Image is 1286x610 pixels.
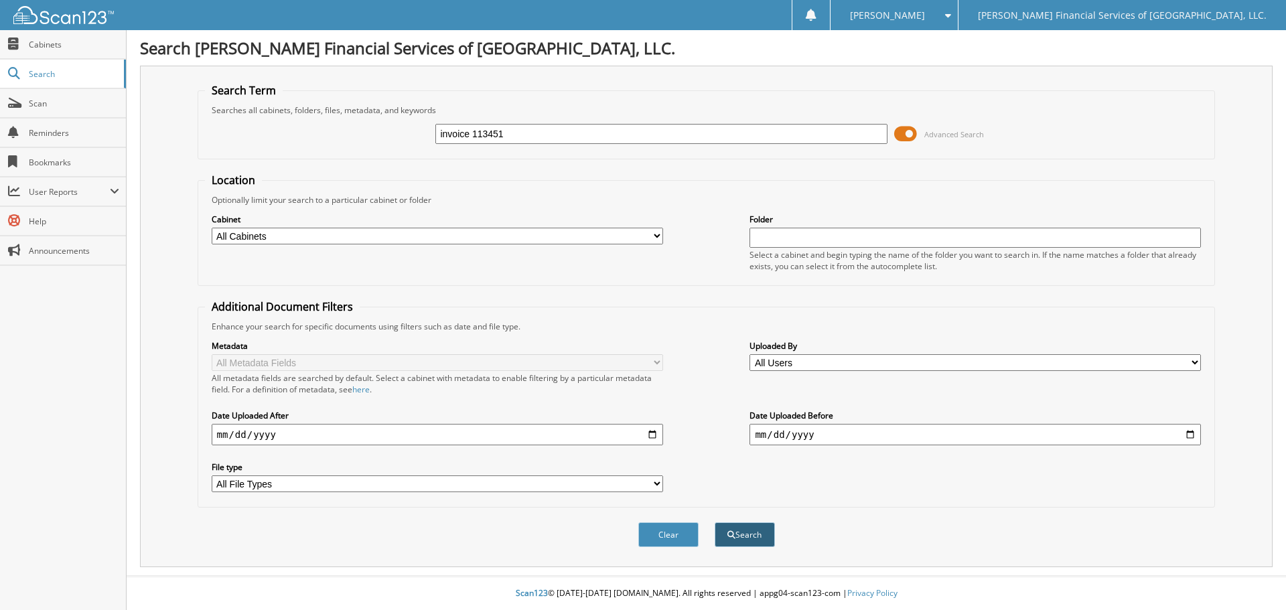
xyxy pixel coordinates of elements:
span: [PERSON_NAME] [850,11,925,19]
label: Date Uploaded After [212,410,663,421]
label: Cabinet [212,214,663,225]
legend: Additional Document Filters [205,299,360,314]
legend: Location [205,173,262,187]
div: Enhance your search for specific documents using filters such as date and file type. [205,321,1208,332]
span: Search [29,68,117,80]
span: Scan [29,98,119,109]
button: Search [715,522,775,547]
span: User Reports [29,186,110,198]
iframe: Chat Widget [1219,546,1286,610]
label: File type [212,461,663,473]
label: Metadata [212,340,663,352]
h1: Search [PERSON_NAME] Financial Services of [GEOGRAPHIC_DATA], LLC. [140,37,1273,59]
legend: Search Term [205,83,283,98]
div: Searches all cabinets, folders, files, metadata, and keywords [205,104,1208,116]
label: Folder [749,214,1201,225]
img: scan123-logo-white.svg [13,6,114,24]
label: Uploaded By [749,340,1201,352]
span: [PERSON_NAME] Financial Services of [GEOGRAPHIC_DATA], LLC. [978,11,1267,19]
a: here [352,384,370,395]
input: start [212,424,663,445]
span: Advanced Search [924,129,984,139]
span: Scan123 [516,587,548,599]
button: Clear [638,522,699,547]
span: Reminders [29,127,119,139]
span: Announcements [29,245,119,256]
input: end [749,424,1201,445]
a: Privacy Policy [847,587,898,599]
label: Date Uploaded Before [749,410,1201,421]
span: Cabinets [29,39,119,50]
div: Select a cabinet and begin typing the name of the folder you want to search in. If the name match... [749,249,1201,272]
span: Bookmarks [29,157,119,168]
div: All metadata fields are searched by default. Select a cabinet with metadata to enable filtering b... [212,372,663,395]
div: Optionally limit your search to a particular cabinet or folder [205,194,1208,206]
div: © [DATE]-[DATE] [DOMAIN_NAME]. All rights reserved | appg04-scan123-com | [127,577,1286,610]
span: Help [29,216,119,227]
